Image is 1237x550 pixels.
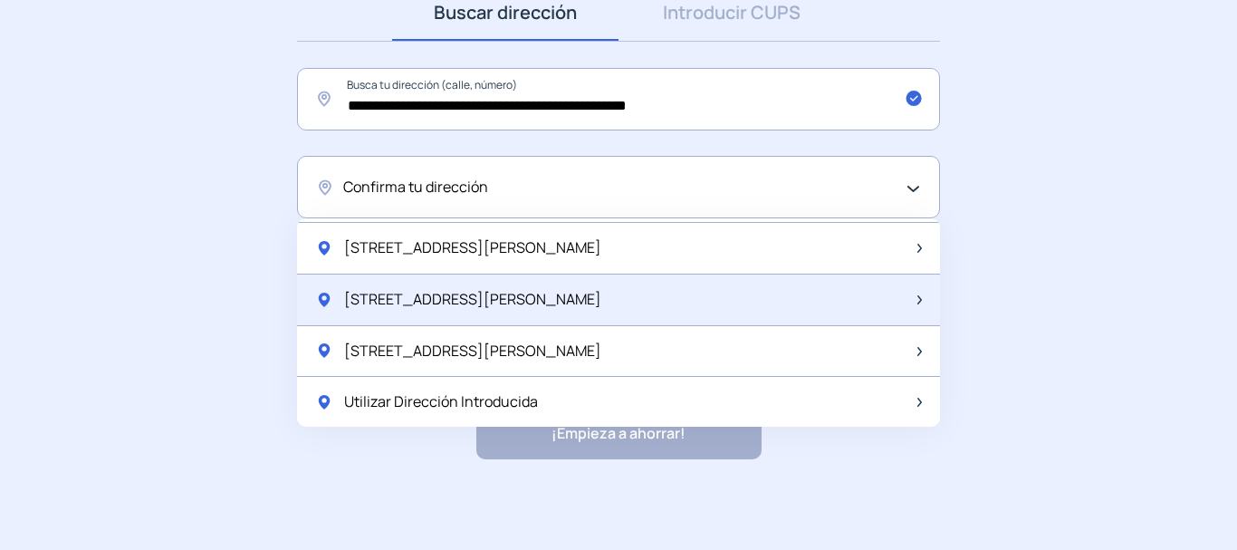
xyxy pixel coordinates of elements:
[315,239,333,257] img: location-pin-green.svg
[917,398,922,407] img: arrow-next-item.svg
[343,176,488,199] span: Confirma tu dirección
[917,244,922,253] img: arrow-next-item.svg
[344,288,601,312] span: [STREET_ADDRESS][PERSON_NAME]
[315,291,333,309] img: location-pin-green.svg
[917,295,922,304] img: arrow-next-item.svg
[344,236,601,260] span: [STREET_ADDRESS][PERSON_NAME]
[315,342,333,360] img: location-pin-green.svg
[344,340,601,363] span: [STREET_ADDRESS][PERSON_NAME]
[917,347,922,356] img: arrow-next-item.svg
[344,391,538,414] span: Utilizar Dirección Introducida
[315,393,333,411] img: location-pin-green.svg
